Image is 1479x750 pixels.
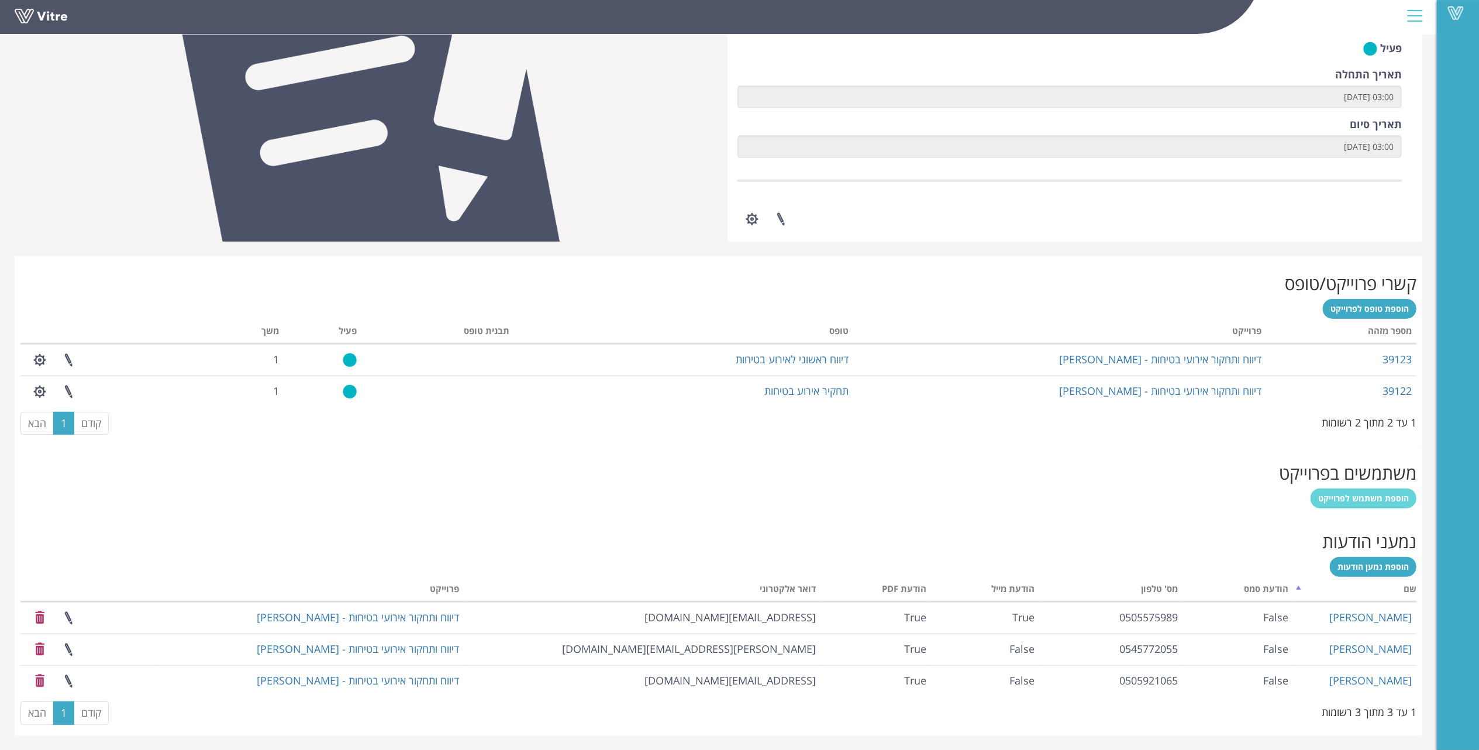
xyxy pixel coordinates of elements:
a: 39123 [1383,352,1412,366]
h2: משתמשים בפרוייקט [20,463,1416,483]
a: הבא [20,412,54,435]
div: 1 עד 3 מתוך 3 רשומות [1322,700,1416,720]
td: False [1182,665,1293,697]
th: פרוייקט [854,322,1267,344]
td: 0505575989 [1039,602,1183,634]
td: 1 [208,376,284,407]
a: דיווח ותחקור אירועי בטיחות - [PERSON_NAME] [257,610,459,624]
a: 1 [53,412,74,435]
a: [PERSON_NAME] [1329,642,1412,656]
th: טופס [514,322,854,344]
td: 0545772055 [1039,634,1183,665]
th: מס' טלפון [1039,580,1183,602]
a: [PERSON_NAME] [1329,610,1412,624]
a: הוספת טופס לפרוייקט [1323,299,1416,319]
a: דיווח ותחקור אירועי בטיחות - [PERSON_NAME] [257,673,459,687]
th: דואר אלקטרוני [464,580,821,602]
a: הוספת נמען הודעות [1330,557,1416,577]
a: [PERSON_NAME] [1329,673,1412,687]
th: מספר מזהה [1266,322,1416,344]
td: True [821,634,932,665]
td: False [931,665,1039,697]
th: שם: activate to sort column descending [1293,580,1416,602]
a: דיווח ותחקור אירועי בטיחות - [PERSON_NAME] [1059,384,1261,398]
a: דיווח ראשוני לאירוע בטיחות [736,352,849,366]
td: 1 [208,344,284,376]
a: 39122 [1383,384,1412,398]
td: False [1182,634,1293,665]
a: הבא [20,701,54,725]
td: False [931,634,1039,665]
a: קודם [74,701,109,725]
span: הוספת משתמש לפרוייקט [1318,493,1409,504]
a: 1 [53,701,74,725]
img: yes [343,384,357,399]
td: False [1182,602,1293,634]
th: תבנית טופס [361,322,514,344]
td: True [821,602,932,634]
img: yes [1363,42,1377,56]
img: yes [343,353,357,367]
a: דיווח ותחקור אירועי בטיחות - [PERSON_NAME] [1059,352,1261,366]
td: True [821,665,932,697]
a: דיווח ותחקור אירועי בטיחות - [PERSON_NAME] [257,642,459,656]
span: הוספת נמען הודעות [1337,561,1409,572]
td: [EMAIL_ADDRESS][DOMAIN_NAME] [464,665,821,697]
label: תאריך התחלה [1335,67,1402,82]
h2: נמעני הודעות [20,532,1416,551]
h2: קשרי פרוייקט/טופס [20,274,1416,293]
label: תאריך סיום [1350,117,1402,132]
th: משך [208,322,284,344]
th: פרוייקט [159,580,464,602]
div: 1 עד 2 מתוך 2 רשומות [1322,411,1416,431]
td: [PERSON_NAME][EMAIL_ADDRESS][DOMAIN_NAME] [464,634,821,665]
a: הוספת משתמש לפרוייקט [1311,488,1416,508]
span: הוספת טופס לפרוייקט [1330,303,1409,314]
a: תחקיר אירוע בטיחות [765,384,849,398]
td: True [931,602,1039,634]
td: [EMAIL_ADDRESS][DOMAIN_NAME] [464,602,821,634]
a: קודם [74,412,109,435]
th: הודעת מייל [931,580,1039,602]
td: 0505921065 [1039,665,1183,697]
th: הודעת סמס [1182,580,1293,602]
th: הודעת PDF [821,580,932,602]
th: פעיל [284,322,361,344]
label: פעיל [1380,41,1402,56]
